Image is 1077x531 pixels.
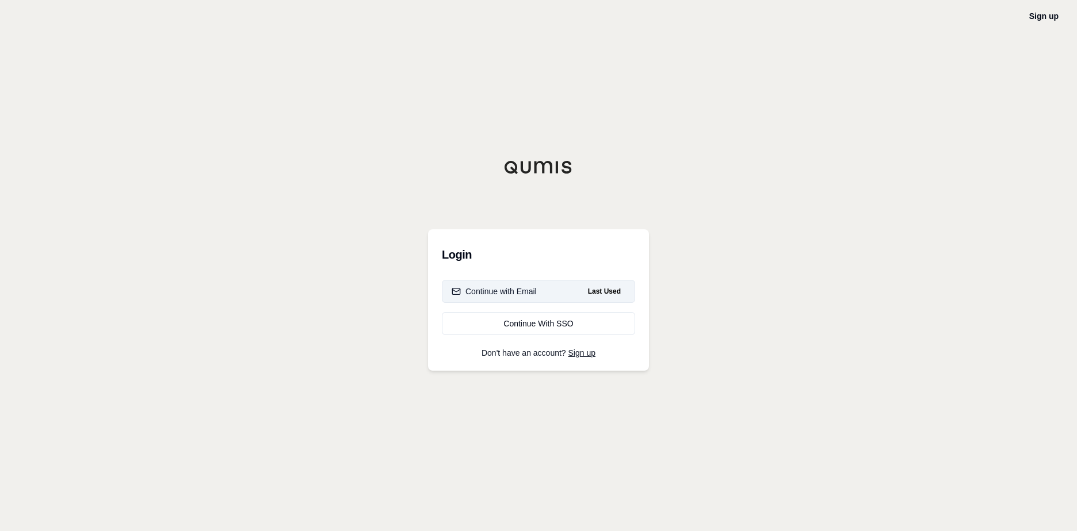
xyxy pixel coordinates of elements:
[452,318,625,329] div: Continue With SSO
[442,312,635,335] a: Continue With SSO
[442,280,635,303] button: Continue with EmailLast Used
[1029,11,1059,21] a: Sign up
[504,160,573,174] img: Qumis
[452,286,537,297] div: Continue with Email
[442,349,635,357] p: Don't have an account?
[568,348,595,357] a: Sign up
[583,284,625,298] span: Last Used
[442,243,635,266] h3: Login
